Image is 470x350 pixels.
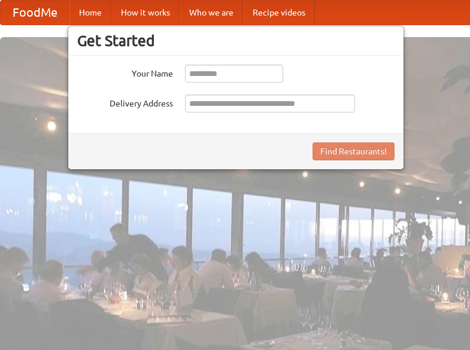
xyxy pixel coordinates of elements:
[69,1,111,25] a: Home
[1,1,69,25] a: FoodMe
[77,65,173,80] label: Your Name
[77,95,173,109] label: Delivery Address
[313,142,395,160] button: Find Restaurants!
[111,1,180,25] a: How it works
[180,1,243,25] a: Who we are
[243,1,315,25] a: Recipe videos
[77,32,395,50] h3: Get Started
